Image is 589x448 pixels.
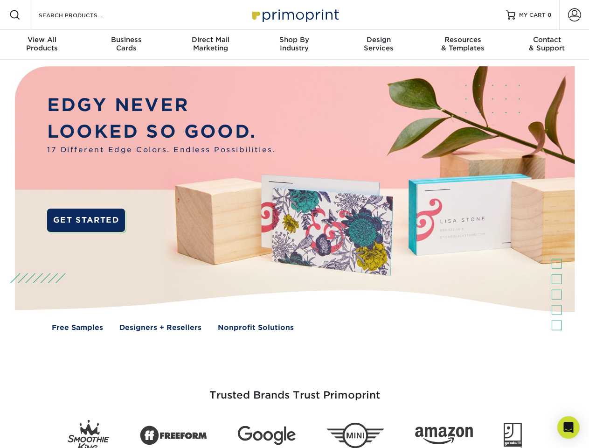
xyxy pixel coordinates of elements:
a: Free Samples [52,322,103,333]
div: Open Intercom Messenger [557,416,580,439]
div: & Support [505,35,589,52]
a: Designers + Resellers [119,322,201,333]
div: Cards [84,35,168,52]
span: Resources [421,35,505,44]
span: Business [84,35,168,44]
div: Industry [252,35,336,52]
a: Shop ByIndustry [252,30,336,60]
img: Goodwill [504,423,522,448]
img: Primoprint [248,5,341,25]
a: Resources& Templates [421,30,505,60]
img: Amazon [415,427,473,445]
div: & Templates [421,35,505,52]
span: MY CART [519,11,546,19]
p: LOOKED SO GOOD. [47,119,276,145]
input: SEARCH PRODUCTS..... [38,9,129,21]
span: Direct Mail [168,35,252,44]
span: Contact [505,35,589,44]
a: GET STARTED [47,209,125,232]
div: Marketing [168,35,252,52]
p: EDGY NEVER [47,92,276,119]
span: Design [337,35,421,44]
a: BusinessCards [84,30,168,60]
span: 17 Different Edge Colors. Endless Possibilities. [47,145,276,155]
a: Direct MailMarketing [168,30,252,60]
img: Google [238,426,296,445]
h3: Trusted Brands Trust Primoprint [22,367,568,413]
span: 0 [547,12,552,18]
a: Contact& Support [505,30,589,60]
span: Shop By [252,35,336,44]
a: DesignServices [337,30,421,60]
a: Nonprofit Solutions [218,322,294,333]
div: Services [337,35,421,52]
